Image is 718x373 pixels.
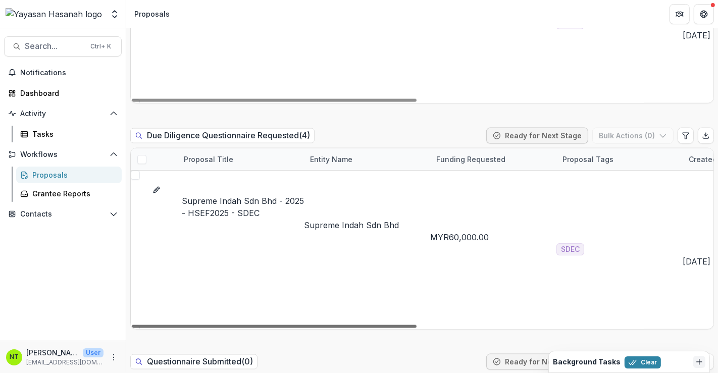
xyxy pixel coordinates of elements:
[88,41,113,52] div: Ctrl + K
[4,105,122,122] button: Open Activity
[20,110,106,118] span: Activity
[430,148,556,170] div: Funding Requested
[25,41,84,51] span: Search...
[556,154,620,165] div: Proposal Tags
[26,347,79,358] p: [PERSON_NAME]
[556,148,683,170] div: Proposal Tags
[178,148,304,170] div: Proposal Title
[304,148,430,170] div: Entity Name
[10,354,19,360] div: Nur Atiqah binti Adul Taib
[304,219,399,231] a: Supreme Indah Sdn Bhd
[108,4,122,24] button: Open entity switcher
[670,4,690,24] button: Partners
[130,128,315,143] h2: Due Diligence Questionnaire Requested ( 4 )
[32,170,114,180] div: Proposals
[20,69,118,77] span: Notifications
[108,351,120,363] button: More
[4,146,122,163] button: Open Workflows
[4,85,122,101] a: Dashboard
[32,129,114,139] div: Tasks
[698,128,714,144] button: Export table data
[4,65,122,81] button: Notifications
[20,150,106,159] span: Workflows
[486,128,588,144] button: Ready for Next Stage
[83,348,104,357] p: User
[561,245,580,254] span: SDEC
[486,354,588,370] button: Ready for Next Stage
[592,128,674,144] button: Bulk Actions (0)
[4,36,122,57] button: Search...
[553,358,621,366] h2: Background Tasks
[625,356,661,368] button: Clear
[20,88,114,98] div: Dashboard
[430,231,489,243] span: MYR60,000.00
[694,4,714,24] button: Get Help
[304,154,358,165] div: Entity Name
[4,206,122,222] button: Open Contacts
[16,126,122,142] a: Tasks
[134,9,170,19] div: Proposals
[693,356,705,368] button: Dismiss
[430,154,511,165] div: Funding Requested
[26,358,104,367] p: [EMAIL_ADDRESS][DOMAIN_NAME]
[152,183,161,195] button: edit
[32,188,114,199] div: Grantee Reports
[16,167,122,183] a: Proposals
[678,128,694,144] button: Edit table settings
[178,154,239,165] div: Proposal Title
[130,354,258,369] h2: Questionnaire Submitted ( 0 )
[20,210,106,219] span: Contacts
[130,7,174,21] nav: breadcrumb
[6,8,102,20] img: Yayasan Hasanah logo
[182,195,304,219] a: Supreme Indah Sdn Bhd - 2025 - HSEF2025 - SDEC
[16,185,122,202] a: Grantee Reports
